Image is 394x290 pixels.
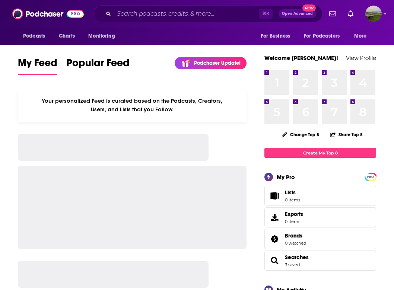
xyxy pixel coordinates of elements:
[267,212,282,223] span: Exports
[264,148,376,158] a: Create My Top 8
[285,189,300,196] span: Lists
[114,8,259,20] input: Search podcasts, credits, & more...
[255,29,299,43] button: open menu
[282,12,313,16] span: Open Advanced
[330,127,363,142] button: Share Top 8
[299,29,350,43] button: open menu
[365,6,382,22] img: User Profile
[54,29,79,43] a: Charts
[302,4,316,12] span: New
[267,255,282,266] a: Searches
[277,130,324,139] button: Change Top 8
[279,9,316,18] button: Open AdvancedNew
[261,31,290,41] span: For Business
[366,174,375,179] a: PRO
[194,60,241,66] p: Podchaser Update!
[93,5,322,22] div: Search podcasts, credits, & more...
[18,88,247,122] div: Your personalized Feed is curated based on the Podcasts, Creators, Users, and Lists that you Follow.
[285,232,306,239] a: Brands
[12,7,84,21] img: Podchaser - Follow, Share and Rate Podcasts
[285,254,309,261] a: Searches
[346,54,376,61] a: View Profile
[267,234,282,244] a: Brands
[285,219,303,224] span: 0 items
[349,29,376,43] button: open menu
[264,186,376,206] a: Lists
[83,29,124,43] button: open menu
[285,211,303,217] span: Exports
[365,6,382,22] button: Show profile menu
[88,31,115,41] span: Monitoring
[264,229,376,249] span: Brands
[285,240,306,246] a: 0 watched
[326,7,339,20] a: Show notifications dropdown
[259,9,273,19] span: ⌘ K
[267,191,282,201] span: Lists
[277,173,295,181] div: My Pro
[264,54,338,61] a: Welcome [PERSON_NAME]!
[18,57,57,75] a: My Feed
[18,29,55,43] button: open menu
[59,31,75,41] span: Charts
[23,31,45,41] span: Podcasts
[304,31,340,41] span: For Podcasters
[285,189,296,196] span: Lists
[66,57,130,75] a: Popular Feed
[365,6,382,22] span: Logged in as hlrobbins
[264,251,376,271] span: Searches
[354,31,367,41] span: More
[264,207,376,227] a: Exports
[285,262,300,267] a: 3 saved
[285,197,300,203] span: 0 items
[66,57,130,74] span: Popular Feed
[285,232,302,239] span: Brands
[18,57,57,74] span: My Feed
[345,7,356,20] a: Show notifications dropdown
